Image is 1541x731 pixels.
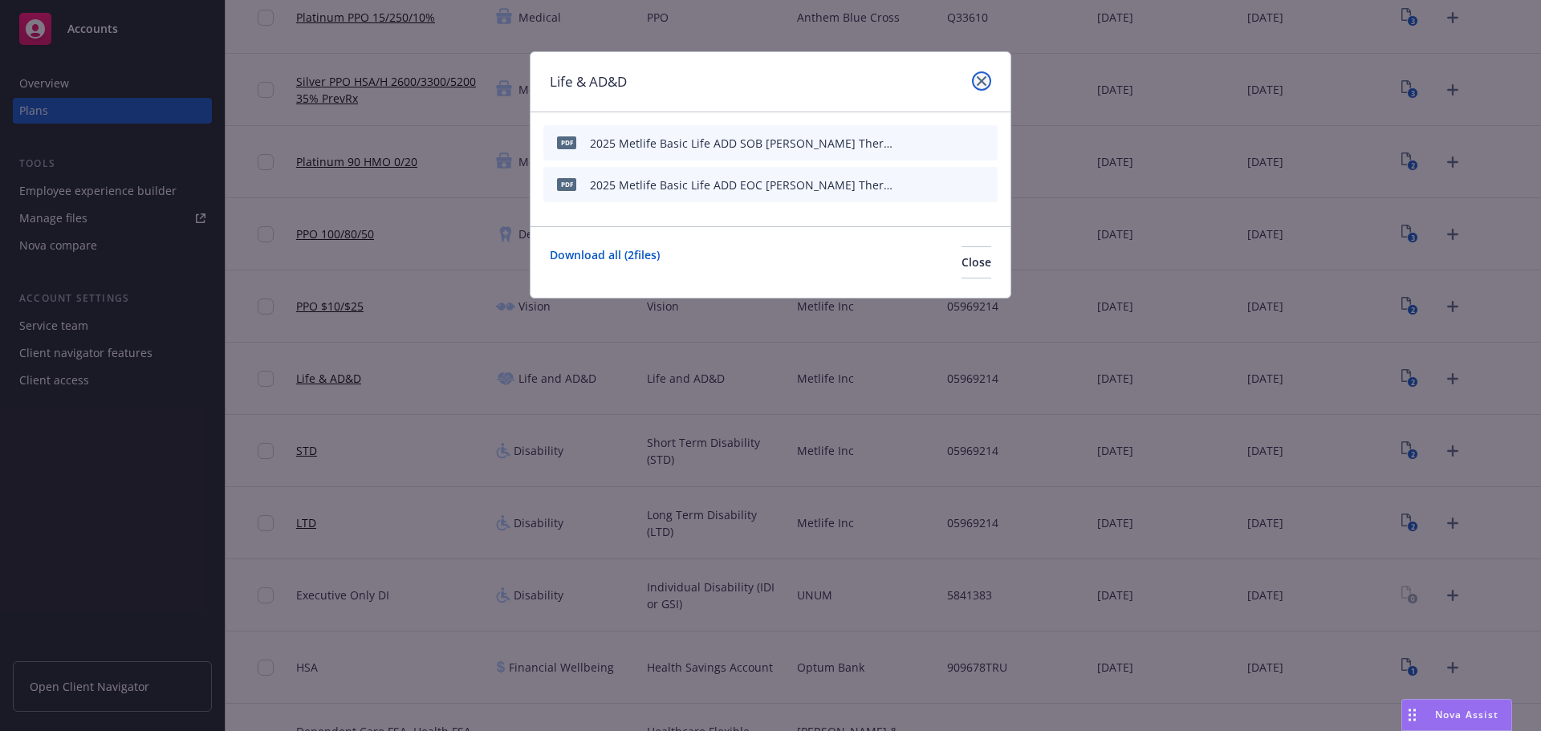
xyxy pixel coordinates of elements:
div: 2025 Metlife Basic Life ADD EOC [PERSON_NAME] Therapeutics.pdf [590,177,897,193]
button: Close [962,246,991,278]
button: Nova Assist [1401,699,1512,731]
span: pdf [557,178,576,190]
span: Close [962,254,991,270]
div: Drag to move [1402,700,1422,730]
button: download file [925,177,938,193]
button: archive file [978,135,991,152]
button: preview file [951,177,966,193]
span: Nova Assist [1435,708,1498,721]
button: download file [925,135,938,152]
div: 2025 Metlife Basic Life ADD SOB [PERSON_NAME] Therapeutics.pdf [590,135,897,152]
h1: Life & AD&D [550,71,627,92]
button: preview file [951,135,966,152]
a: close [972,71,991,91]
button: archive file [978,177,991,193]
span: pdf [557,136,576,148]
a: Download all ( 2 files) [550,246,660,278]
